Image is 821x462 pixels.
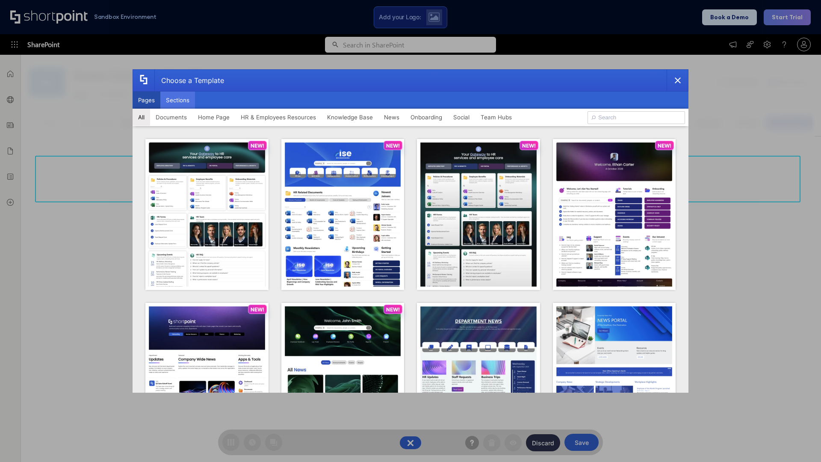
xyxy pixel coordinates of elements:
button: Home Page [192,109,235,126]
button: HR & Employees Resources [235,109,322,126]
div: template selector [133,69,688,393]
button: News [378,109,405,126]
button: Team Hubs [475,109,517,126]
p: NEW! [386,142,400,149]
p: NEW! [658,142,671,149]
button: Social [448,109,475,126]
p: NEW! [386,306,400,313]
button: Sections [160,92,195,109]
p: NEW! [251,306,264,313]
iframe: Chat Widget [667,363,821,462]
div: Choose a Template [154,70,224,91]
button: Pages [133,92,160,109]
button: All [133,109,150,126]
button: Knowledge Base [322,109,378,126]
input: Search [588,111,685,124]
p: NEW! [522,142,536,149]
button: Documents [150,109,192,126]
button: Onboarding [405,109,448,126]
p: NEW! [251,142,264,149]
